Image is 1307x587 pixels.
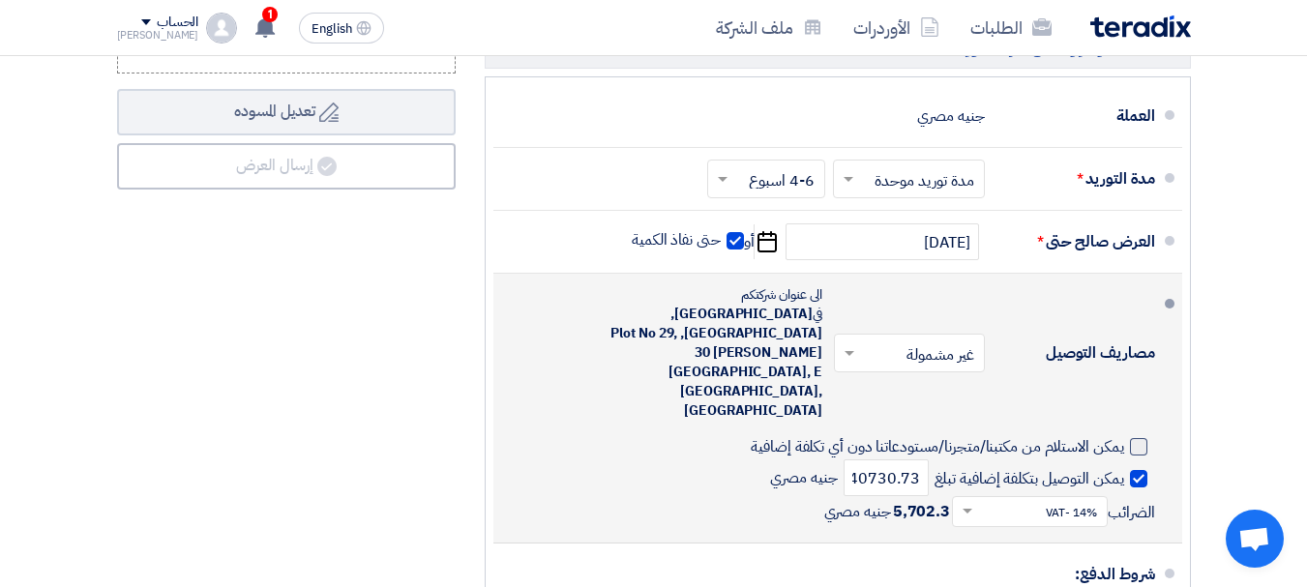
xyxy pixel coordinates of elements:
div: مصاريف التوصيل [1000,330,1155,376]
ng-select: VAT [952,496,1108,527]
img: profile_test.png [206,13,237,44]
button: تعديل المسوده [117,89,456,135]
label: حتى نفاذ الكمية [632,230,744,249]
span: 5,702.3 [893,502,950,521]
span: يمكن التوصيل بتكلفة إضافية تبلغ [935,469,1124,488]
span: [GEOGRAPHIC_DATA], [GEOGRAPHIC_DATA], Plot No 29, 30 [PERSON_NAME][GEOGRAPHIC_DATA], E [GEOGRAPHI... [610,304,821,421]
span: يمكن الاستلام من مكتبنا/متجرنا/مستودعاتنا دون أي تكلفة إضافية [751,437,1123,456]
div: مدة التوريد [1000,156,1155,202]
div: العرض صالح حتى [1000,219,1155,265]
span: أو [744,232,755,251]
div: الى عنوان شركتكم في [609,285,822,421]
div: الحساب [157,15,198,31]
input: سنة-شهر-يوم [786,223,979,260]
span: 1 [262,7,278,22]
a: الأوردرات [838,5,955,50]
button: إرسال العرض [117,143,456,190]
span: جنيه مصري [770,459,934,496]
div: جنيه مصري [917,98,984,134]
div: [PERSON_NAME] [117,30,199,41]
div: Open chat [1226,510,1284,568]
a: ملف الشركة [700,5,838,50]
span: English [312,22,352,36]
div: العملة [1000,93,1155,139]
a: الطلبات [955,5,1067,50]
span: الضرائب [1108,503,1154,522]
button: English [299,13,384,44]
img: Teradix logo [1090,15,1191,38]
span: جنيه مصري [824,496,1155,527]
